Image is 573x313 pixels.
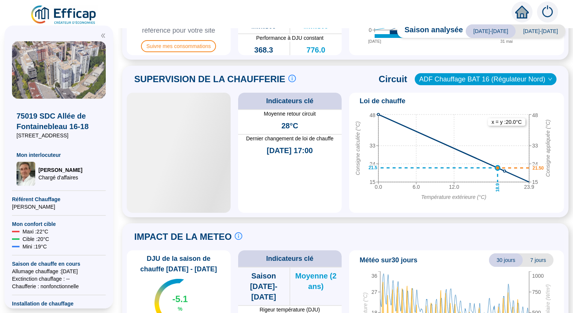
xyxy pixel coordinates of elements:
[355,121,361,175] tspan: Consigne calculée (°C)
[12,268,106,275] span: Allumage chauffage : [DATE]
[369,143,375,149] tspan: 33
[22,243,47,250] span: Mini : 19 °C
[22,235,49,243] span: Cible : 20 °C
[369,27,372,33] tspan: 0
[281,120,298,131] span: 28°C
[130,253,228,274] span: DJU de la saison de chauffe [DATE] - [DATE]
[16,162,35,186] img: Chargé d'affaires
[532,143,538,149] tspan: 33
[290,271,342,292] span: Moyenne (2 ans)
[100,33,106,38] span: double-left
[379,73,407,85] span: Circuit
[360,255,417,265] span: Météo sur 30 jours
[449,184,459,190] tspan: 12.0
[134,231,232,243] span: IMPACT DE LA METEO
[238,135,342,142] span: Dernier changement de loi de chauffe
[266,253,313,264] span: Indicateurs clé
[495,183,500,192] text: 18.9
[38,166,82,174] span: [PERSON_NAME]
[375,184,382,190] tspan: 0.0
[466,24,516,38] span: [DATE]-[DATE]
[360,96,405,106] span: Loi de chauffe
[267,145,313,156] span: [DATE] 17:00
[266,96,313,106] span: Indicateurs clé
[306,45,325,55] span: 776.0
[516,24,565,38] span: [DATE]-[DATE]
[532,112,538,118] tspan: 48
[235,232,242,240] span: info-circle
[548,77,552,81] span: down
[12,275,106,283] span: Exctinction chauffage : --
[369,179,375,185] tspan: 15
[532,273,544,279] tspan: 1000
[412,184,420,190] tspan: 6.0
[524,184,534,190] tspan: 23.9
[12,196,106,203] span: Référent Chauffage
[371,273,377,279] tspan: 36
[532,166,544,171] text: 21.50
[500,39,513,44] tspan: 31 mai
[419,74,552,85] span: ADF Chauffage BAT 16 (Régulateur Nord)
[369,161,375,167] tspan: 24
[397,24,463,38] span: Saison analysée
[515,5,529,19] span: home
[16,151,101,159] span: Mon interlocuteur
[532,289,541,295] tspan: 750
[141,40,216,52] span: Suivre mes consommations
[12,283,106,290] span: Chaufferie : non fonctionnelle
[288,75,296,82] span: info-circle
[12,203,106,211] span: [PERSON_NAME]
[537,2,558,23] img: alerts
[492,119,522,125] text: x = y : 20.0 °C
[254,45,273,55] span: 368.3
[12,220,106,228] span: Mon confort cible
[30,5,98,26] img: efficap energie logo
[545,120,551,177] tspan: Consigne appliquée (°C)
[16,132,101,139] span: [STREET_ADDRESS]
[172,293,188,305] span: -5.1
[16,111,101,132] span: 75019 SDC Allée de Fontainebleau 16-18
[489,253,523,267] span: 30 jours
[421,194,486,200] tspan: Température extérieure (°C)
[369,165,378,170] text: 21.5
[371,289,377,295] tspan: 27
[532,179,538,185] tspan: 15
[178,305,182,313] span: %
[523,253,553,267] span: 7 jours
[12,300,106,307] span: Installation de chauffage
[238,34,342,42] span: Performance à DJU constant
[532,161,538,167] tspan: 24
[22,228,48,235] span: Maxi : 22 °C
[134,73,285,85] span: SUPERVISION DE LA CHAUFFERIE
[238,110,342,117] span: Moyenne retour circuit
[38,174,82,181] span: Chargé d'affaires
[12,260,106,268] span: Saison de chauffe en cours
[238,271,289,302] span: Saison [DATE]-[DATE]
[368,39,381,44] tspan: [DATE]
